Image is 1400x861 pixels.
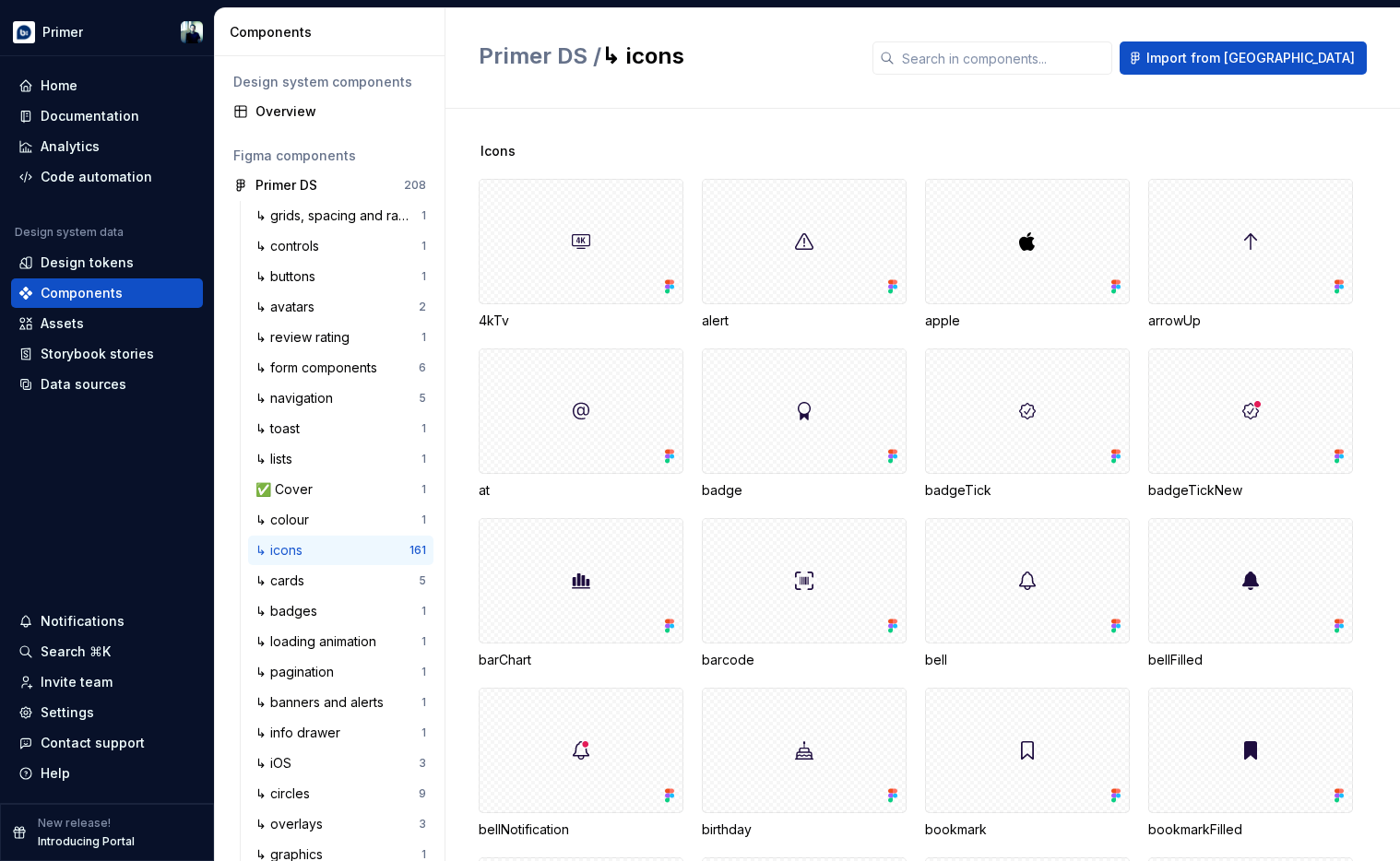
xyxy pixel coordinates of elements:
[702,481,907,500] div: badge
[925,820,1130,839] div: bookmark
[226,97,433,126] a: Overview
[255,206,421,225] div: ↳ grids, spacing and radius
[248,779,433,808] a: ↳ circles9
[479,42,601,69] span: Primer DS /
[255,602,325,620] div: ↳ badges
[925,518,1130,669] div: bell
[41,345,154,363] div: Storybook stories
[255,102,426,121] div: Overview
[409,543,426,558] div: 161
[702,651,907,669] div: barcode
[248,536,433,565] a: ↳ icons161
[41,137,100,156] div: Analytics
[255,359,385,377] div: ↳ form components
[41,284,123,302] div: Components
[248,596,433,626] a: ↳ badges1
[479,651,683,669] div: barChart
[421,604,426,619] div: 1
[1148,651,1353,669] div: bellFilled
[255,237,326,255] div: ↳ controls
[248,627,433,656] a: ↳ loading animation1
[479,41,850,71] h2: ↳ icons
[11,607,203,636] button: Notifications
[1148,348,1353,500] div: badgeTickNew
[255,298,322,316] div: ↳ avatars
[226,171,433,200] a: Primer DS208
[255,815,330,833] div: ↳ overlays
[421,208,426,223] div: 1
[248,201,433,230] a: ↳ grids, spacing and radius1
[255,784,317,803] div: ↳ circles
[11,132,203,161] a: Analytics
[11,162,203,192] a: Code automation
[233,73,426,91] div: Design system components
[1148,688,1353,839] div: bookmarkFilled
[233,147,426,165] div: Figma components
[255,693,391,712] div: ↳ banners and alerts
[255,328,357,347] div: ↳ review rating
[248,475,433,504] a: ✅ Cover1
[248,566,433,596] a: ↳ cards5
[41,314,84,333] div: Assets
[419,786,426,801] div: 9
[11,759,203,788] button: Help
[702,312,907,330] div: alert
[15,225,124,240] div: Design system data
[925,179,1130,330] div: apple
[230,23,437,41] div: Components
[419,756,426,771] div: 3
[248,414,433,443] a: ↳ toast1
[41,643,111,661] div: Search ⌘K
[421,269,426,284] div: 1
[925,688,1130,839] div: bookmark
[421,421,426,436] div: 1
[11,339,203,369] a: Storybook stories
[421,239,426,254] div: 1
[925,348,1130,500] div: badgeTick
[41,764,70,783] div: Help
[255,663,341,681] div: ↳ pagination
[702,179,907,330] div: alert
[248,749,433,778] a: ↳ iOS3
[248,688,433,717] a: ↳ banners and alerts1
[1146,49,1355,67] span: Import from [GEOGRAPHIC_DATA]
[248,444,433,474] a: ↳ lists1
[404,178,426,193] div: 208
[421,634,426,649] div: 1
[702,518,907,669] div: barcode
[41,375,126,394] div: Data sources
[42,23,83,41] div: Primer
[421,452,426,466] div: 1
[419,300,426,314] div: 2
[925,312,1130,330] div: apple
[255,419,307,438] div: ↳ toast
[255,632,384,651] div: ↳ loading animation
[41,612,125,631] div: Notifications
[419,391,426,406] div: 5
[4,12,210,52] button: PrimerShane O'Neill
[702,348,907,500] div: badge
[1148,518,1353,669] div: bellFilled
[11,698,203,727] a: Settings
[421,665,426,679] div: 1
[479,179,683,330] div: 4kTv
[255,724,348,742] div: ↳ info drawer
[41,107,139,125] div: Documentation
[419,360,426,375] div: 6
[11,309,203,338] a: Assets
[11,728,203,758] button: Contact support
[421,513,426,527] div: 1
[479,688,683,839] div: bellNotification
[41,703,94,722] div: Settings
[479,518,683,669] div: barChart
[13,21,35,43] img: d177ba8e-e3fd-4a4c-acd4-2f63079db987.png
[481,142,516,160] span: Icons
[421,725,426,740] div: 1
[255,511,316,529] div: ↳ colour
[11,278,203,308] a: Components
[1148,820,1353,839] div: bookmarkFilled
[1120,41,1367,75] button: Import from [GEOGRAPHIC_DATA]
[1148,312,1353,330] div: arrowUp
[255,450,300,468] div: ↳ lists
[11,637,203,666] button: Search ⌘K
